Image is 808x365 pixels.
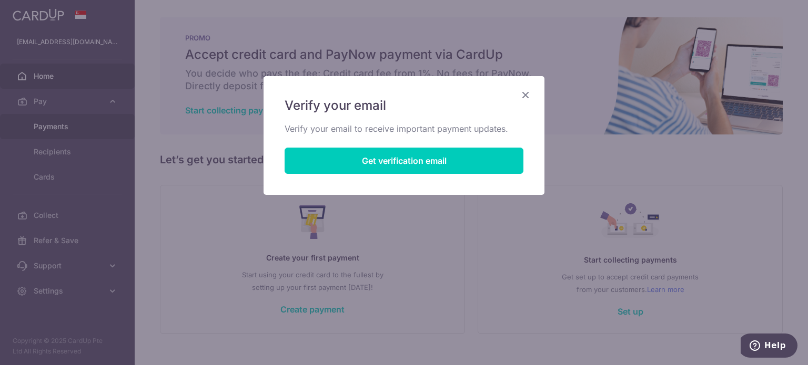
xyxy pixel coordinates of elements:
[741,333,797,360] iframe: Opens a widget where you can find more information
[519,89,532,101] button: Close
[285,148,523,174] button: Get verification email
[285,122,523,135] p: Verify your email to receive important payment updates.
[285,97,386,114] span: Verify your email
